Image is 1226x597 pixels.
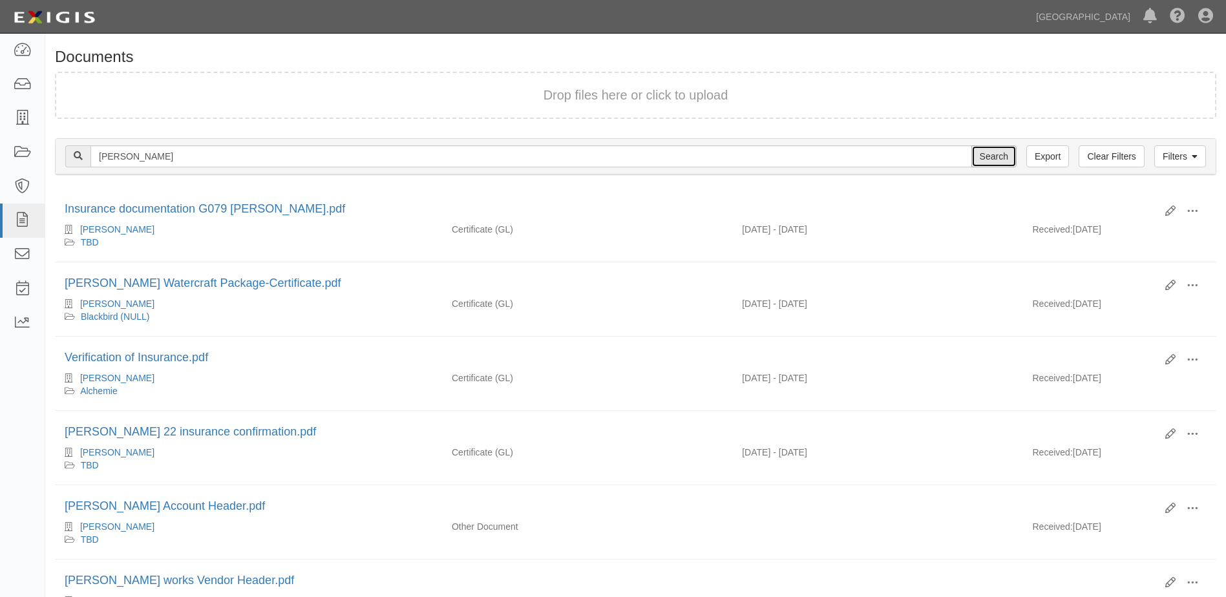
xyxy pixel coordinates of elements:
[1154,145,1206,167] a: Filters
[1032,372,1072,384] p: Received:
[442,520,732,533] div: Other Document
[81,237,99,247] a: TBD
[1022,520,1216,539] div: [DATE]
[1030,4,1137,30] a: [GEOGRAPHIC_DATA]
[1032,223,1072,236] p: Received:
[1022,372,1216,391] div: [DATE]
[65,572,1156,589] div: TIMKO Boat works Vendor Header.pdf
[80,373,154,383] a: [PERSON_NAME]
[65,310,432,323] div: Blackbird (NULL)
[80,224,154,235] a: [PERSON_NAME]
[544,86,728,105] button: Drop files here or click to upload
[65,574,294,587] a: [PERSON_NAME] works Vendor Header.pdf
[732,223,1022,236] div: Effective 09/10/2025 - Expiration 09/10/2026
[65,533,432,546] div: TBD
[65,425,316,438] a: [PERSON_NAME] 22 insurance confirmation.pdf
[80,447,154,457] a: [PERSON_NAME]
[80,386,118,396] a: Alchemie
[732,520,1022,521] div: Effective - Expiration
[81,534,99,545] a: TBD
[65,201,1156,218] div: Insurance documentation G079 Thurber.pdf
[65,277,341,289] a: [PERSON_NAME] Watercraft Package-Certificate.pdf
[1079,145,1144,167] a: Clear Filters
[732,297,1022,310] div: Effective 07/23/2025 - Expiration 07/23/2026
[1022,446,1216,465] div: [DATE]
[81,460,99,470] a: TBD
[732,372,1022,384] div: Effective 09/30/2025 - Expiration 09/30/2026
[732,446,1022,459] div: Effective 09/30/2025 - Expiration 09/30/2026
[65,202,345,215] a: Insurance documentation G079 [PERSON_NAME].pdf
[1026,145,1069,167] a: Export
[1022,297,1216,317] div: [DATE]
[1032,297,1072,310] p: Received:
[65,520,432,533] div: Mark Thurber
[65,424,1156,441] div: Thurber Santana 22 insurance confirmation.pdf
[65,498,1156,515] div: Mark Thurber Account Header.pdf
[442,446,732,459] div: General Liability
[80,298,154,309] a: [PERSON_NAME]
[65,372,432,384] div: Joe Florendo
[90,145,972,167] input: Search
[1170,9,1185,25] i: Help Center - Complianz
[80,521,154,532] a: [PERSON_NAME]
[1032,446,1072,459] p: Received:
[1022,223,1216,242] div: [DATE]
[1032,520,1072,533] p: Received:
[10,6,99,29] img: logo-5460c22ac91f19d4615b14bd174203de0afe785f0fc80cf4dbbc73dc1793850b.png
[971,145,1017,167] input: Search
[65,297,432,310] div: Amy Wagner
[65,275,1156,292] div: Amy Wagner Watercraft Package-Certificate.pdf
[442,372,732,384] div: General Liability
[442,297,732,310] div: General Liability
[65,351,208,364] a: Verification of Insurance.pdf
[442,223,732,236] div: General Liability
[65,446,432,459] div: Mark Thurber
[55,48,1216,65] h1: Documents
[65,236,432,249] div: TBD
[65,384,432,397] div: Alchemie
[81,311,150,322] a: Blackbird (NULL)
[65,459,432,472] div: TBD
[65,223,432,236] div: Mark Thurber
[65,350,1156,366] div: Verification of Insurance.pdf
[65,499,265,512] a: [PERSON_NAME] Account Header.pdf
